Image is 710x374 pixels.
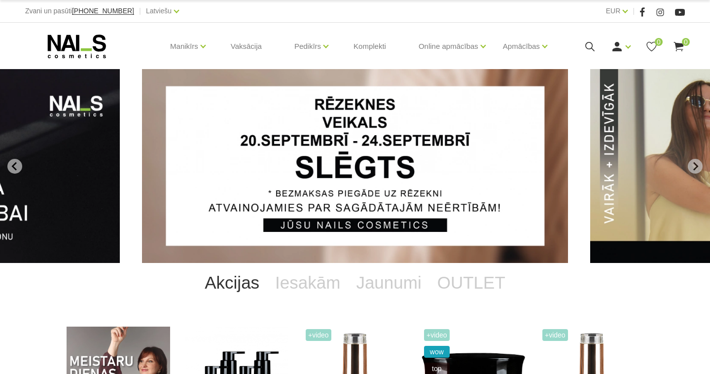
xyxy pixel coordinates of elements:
span: 0 [682,38,690,46]
a: Pedikīrs [294,27,321,66]
span: 0 [655,38,663,46]
a: EUR [606,5,621,17]
span: wow [424,346,450,358]
span: | [633,5,635,17]
span: +Video [424,329,450,341]
button: Next slide [688,159,703,174]
a: 0 [673,40,685,53]
li: 1 of 13 [142,69,568,263]
a: [PHONE_NUMBER] [72,7,134,15]
a: OUTLET [429,263,513,302]
button: Go to last slide [7,159,22,174]
a: Apmācības [503,27,540,66]
a: 0 [645,40,658,53]
span: +Video [542,329,568,341]
a: Iesakām [267,263,348,302]
a: Komplekti [346,23,394,70]
a: Akcijas [197,263,267,302]
a: Latviešu [146,5,172,17]
div: Zvani un pasūti [25,5,134,17]
span: | [139,5,141,17]
a: Manikīrs [170,27,198,66]
a: Vaksācija [223,23,270,70]
span: +Video [306,329,331,341]
a: Jaunumi [348,263,429,302]
a: Online apmācības [419,27,478,66]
